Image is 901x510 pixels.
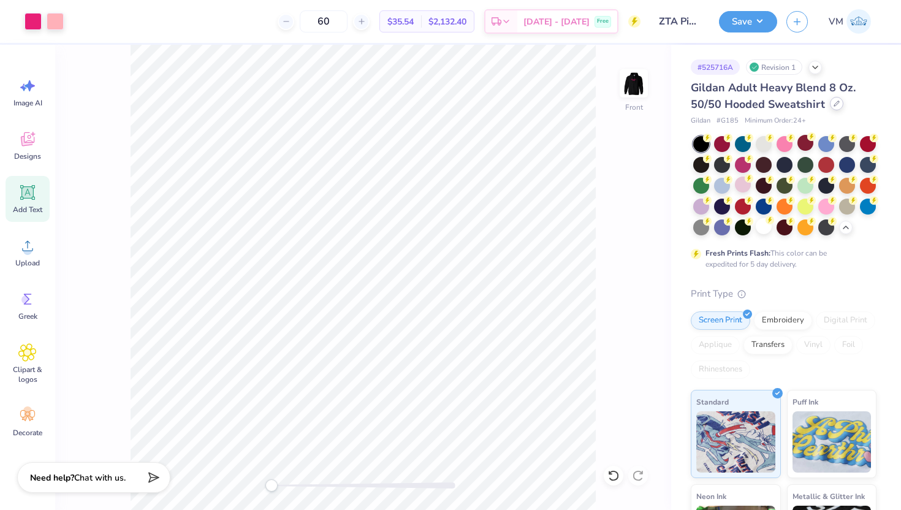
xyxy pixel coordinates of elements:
span: Free [597,17,609,26]
span: Gildan [691,116,710,126]
div: Accessibility label [265,479,278,492]
span: Minimum Order: 24 + [745,116,806,126]
img: Standard [696,411,775,473]
span: $35.54 [387,15,414,28]
span: Metallic & Glitter Ink [793,490,865,503]
div: Foil [834,336,863,354]
input: – – [300,10,348,32]
div: Front [625,102,643,113]
span: $2,132.40 [428,15,466,28]
div: Transfers [743,336,793,354]
span: Add Text [13,205,42,215]
div: This color can be expedited for 5 day delivery. [705,248,856,270]
div: Rhinestones [691,360,750,379]
div: Digital Print [816,311,875,330]
span: Greek [18,311,37,321]
img: Puff Ink [793,411,872,473]
span: [DATE] - [DATE] [523,15,590,28]
span: # G185 [717,116,739,126]
a: VM [823,9,876,34]
span: Neon Ink [696,490,726,503]
div: Revision 1 [746,59,802,75]
strong: Fresh Prints Flash: [705,248,770,258]
span: Clipart & logos [7,365,48,384]
button: Save [719,11,777,32]
img: Victoria Major [846,9,871,34]
div: Screen Print [691,311,750,330]
div: Embroidery [754,311,812,330]
img: Front [622,71,646,96]
div: # 525716A [691,59,740,75]
span: Decorate [13,428,42,438]
span: Standard [696,395,729,408]
span: Chat with us. [74,472,126,484]
strong: Need help? [30,472,74,484]
input: Untitled Design [650,9,710,34]
span: Image AI [13,98,42,108]
div: Vinyl [796,336,831,354]
span: Designs [14,151,41,161]
div: Applique [691,336,740,354]
span: VM [829,15,843,29]
span: Puff Ink [793,395,818,408]
div: Print Type [691,287,876,301]
span: Upload [15,258,40,268]
span: Gildan Adult Heavy Blend 8 Oz. 50/50 Hooded Sweatshirt [691,80,856,112]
